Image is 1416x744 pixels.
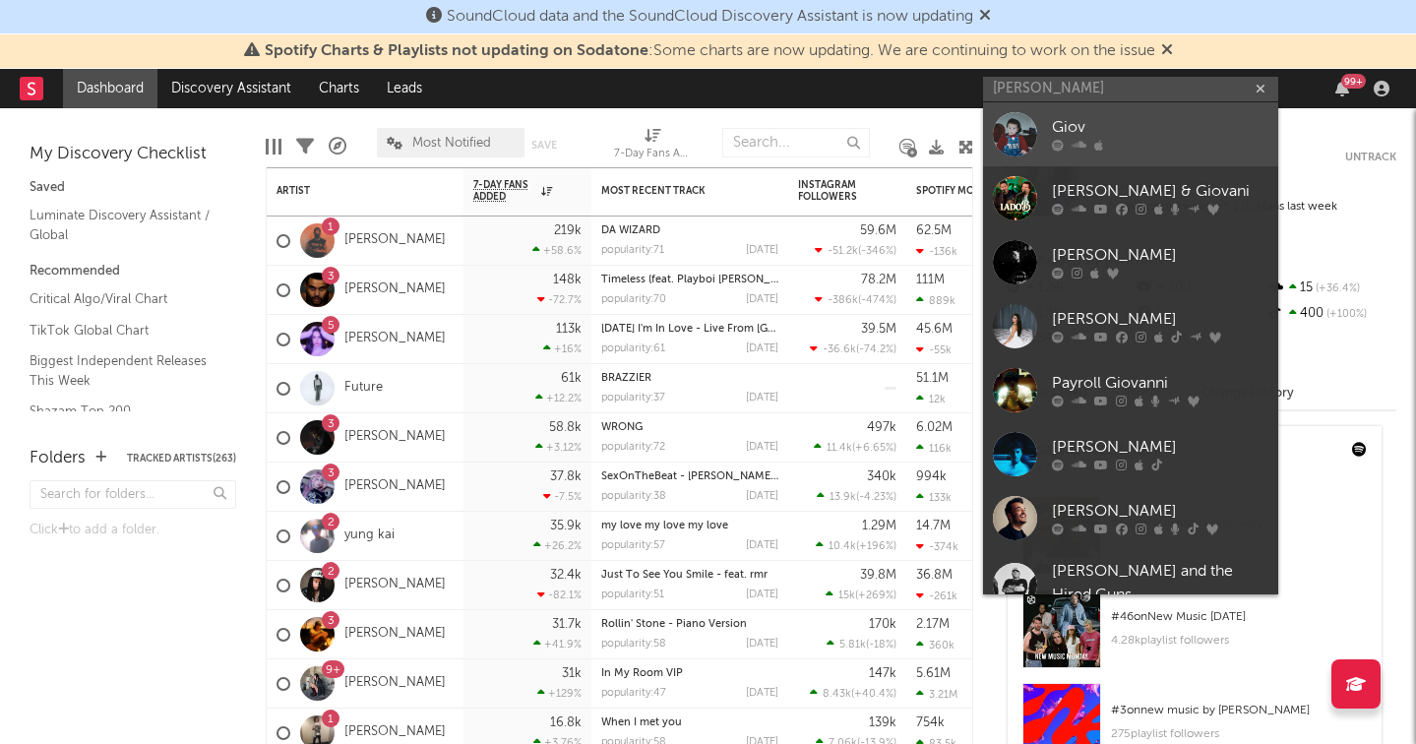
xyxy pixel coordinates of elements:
[550,520,582,532] div: 35.9k
[537,687,582,700] div: +129 %
[543,342,582,355] div: +16 %
[746,393,778,403] div: [DATE]
[862,520,896,532] div: 1.29M
[815,244,896,257] div: ( )
[838,590,855,601] span: 15k
[855,443,893,454] span: +6.65 %
[30,519,236,542] div: Click to add a folder.
[1324,309,1367,320] span: +100 %
[550,716,582,729] div: 16.8k
[601,422,778,433] div: WRONG
[829,541,856,552] span: 10.4k
[1161,43,1173,59] span: Dismiss
[30,447,86,470] div: Folders
[746,589,778,600] div: [DATE]
[601,225,660,236] a: DA WIZARD
[823,689,851,700] span: 8.43k
[543,490,582,503] div: -7.5 %
[549,421,582,434] div: 58.8k
[916,491,952,504] div: 133k
[601,324,868,335] a: [DATE] I'm In Love - Live From [GEOGRAPHIC_DATA]
[277,185,424,197] div: Artist
[722,128,870,157] input: Search...
[1341,74,1366,89] div: 99 +
[916,245,957,258] div: -136k
[746,442,778,453] div: [DATE]
[810,687,896,700] div: ( )
[1052,560,1268,607] div: [PERSON_NAME] and the Hired Guns
[746,294,778,305] div: [DATE]
[859,492,893,503] span: -4.23 %
[746,343,778,354] div: [DATE]
[344,478,446,495] a: [PERSON_NAME]
[1111,605,1367,629] div: # 46 on New Music [DATE]
[601,245,664,256] div: popularity: 71
[30,401,216,422] a: Shazam Top 200
[601,717,778,728] div: When I met you
[601,688,666,699] div: popularity: 47
[816,539,896,552] div: ( )
[344,429,446,446] a: [PERSON_NAME]
[983,166,1278,230] a: [PERSON_NAME] & Giovani
[533,539,582,552] div: +26.2 %
[861,323,896,336] div: 39.5M
[30,143,236,166] div: My Discovery Checklist
[827,638,896,651] div: ( )
[916,716,945,729] div: 754k
[867,421,896,434] div: 497k
[1052,500,1268,524] div: [PERSON_NAME]
[601,471,808,482] a: SexOnTheBeat - [PERSON_NAME] Remix
[344,626,446,643] a: [PERSON_NAME]
[810,342,896,355] div: ( )
[1111,629,1367,652] div: 4.28k playlist followers
[537,589,582,601] div: -82.1 %
[601,619,747,630] a: Rollin' Stone - Piano Version
[373,69,436,108] a: Leads
[983,550,1278,629] a: [PERSON_NAME] and the Hired Guns
[859,541,893,552] span: +196 %
[535,392,582,404] div: +12.2 %
[601,471,778,482] div: SexOnTheBeat - Alex Chapman Remix
[861,274,896,286] div: 78.2M
[916,343,952,356] div: -55k
[916,274,945,286] div: 111M
[916,520,951,532] div: 14.7M
[869,716,896,729] div: 139k
[1052,308,1268,332] div: [PERSON_NAME]
[601,343,665,354] div: popularity: 61
[983,422,1278,486] a: [PERSON_NAME]
[983,486,1278,550] a: [PERSON_NAME]
[601,275,902,285] a: Timeless (feat. Playboi [PERSON_NAME] & Doechii) - Remix
[916,323,953,336] div: 45.6M
[1111,699,1367,722] div: # 3 on new music by [PERSON_NAME]
[532,244,582,257] div: +58.6 %
[916,372,949,385] div: 51.1M
[601,422,643,433] a: WRONG
[815,293,896,306] div: ( )
[827,443,852,454] span: 11.4k
[916,421,953,434] div: 6.02M
[556,323,582,336] div: 113k
[601,668,778,679] div: In My Room VIP
[601,521,778,531] div: my love my love my love
[601,668,683,679] a: In My Room VIP
[916,688,957,701] div: 3.21M
[858,590,893,601] span: +269 %
[266,118,281,175] div: Edit Columns
[916,667,951,680] div: 5.61M
[746,639,778,650] div: [DATE]
[746,245,778,256] div: [DATE]
[614,118,693,175] div: 7-Day Fans Added (7-Day Fans Added)
[1008,589,1382,683] a: #46onNew Music [DATE]4.28kplaylist followers
[473,179,536,203] span: 7-Day Fans Added
[127,454,236,464] button: Tracked Artists(263)
[601,185,749,197] div: Most Recent Track
[979,9,991,25] span: Dismiss
[344,281,446,298] a: [PERSON_NAME]
[550,569,582,582] div: 32.4k
[916,470,947,483] div: 994k
[826,589,896,601] div: ( )
[601,225,778,236] div: DA WIZARD
[828,295,858,306] span: -386k
[1052,372,1268,396] div: Payroll Giovanni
